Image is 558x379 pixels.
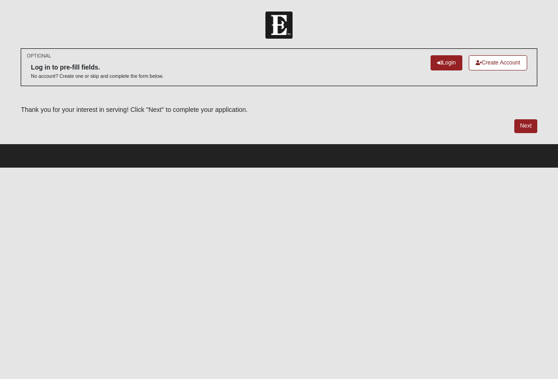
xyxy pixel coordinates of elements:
small: OPTIONAL [27,52,51,59]
p: Thank you for your interest in serving! Click "Next" to complete your application. [21,105,537,115]
a: Login [431,55,462,70]
h6: Log in to pre-fill fields. [31,64,163,71]
a: Create Account [469,55,527,70]
p: No account? Create one or skip and complete the form below. [31,73,163,80]
a: Next [514,119,537,133]
img: Church of Eleven22 Logo [265,12,293,39]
